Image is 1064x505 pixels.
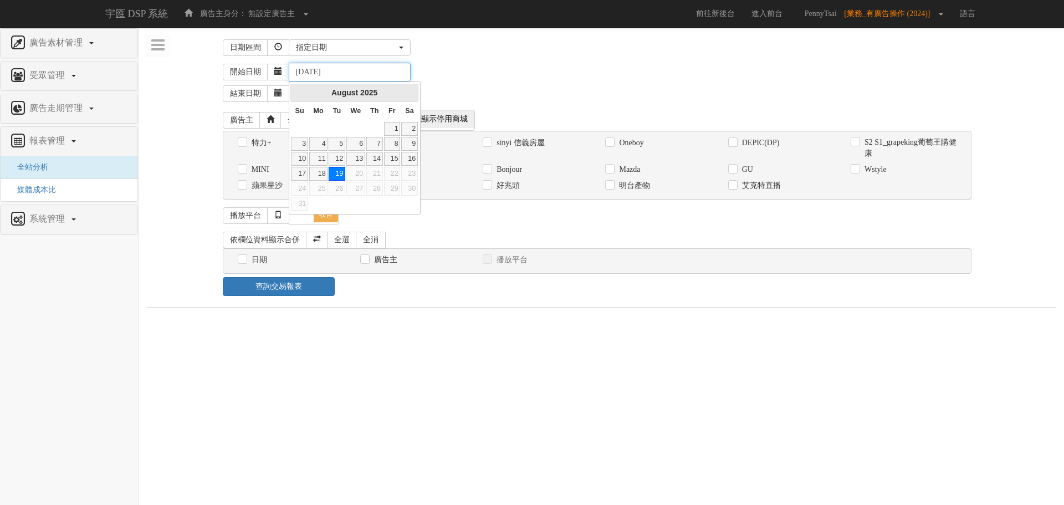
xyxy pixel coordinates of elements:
span: Friday [388,107,396,115]
span: [業務_有廣告操作 (2024)] [844,9,935,18]
span: PennyTsai [799,9,842,18]
a: 18 [309,167,328,181]
label: DEPIC(DP) [739,137,780,149]
label: Bonjour [494,164,522,175]
span: Sunday [295,107,304,115]
span: August [331,88,358,97]
label: 播放平台 [494,254,528,266]
label: 廣告主 [371,254,397,266]
label: Oneboy [616,137,643,149]
a: 全選 [327,232,357,248]
a: 12 [329,152,345,166]
label: Wstyle [862,164,887,175]
a: 16 [401,152,418,166]
a: 10 [291,152,308,166]
span: Monday [313,107,323,115]
a: 廣告素材管理 [9,34,129,52]
a: 7 [366,137,383,151]
a: 11 [309,152,328,166]
button: 指定日期 [289,39,411,56]
label: 好兆頭 [494,180,520,191]
a: 6 [346,137,365,151]
a: 查詢交易報表 [223,277,335,296]
a: Prev [292,85,306,99]
a: 13 [346,152,365,166]
a: 1 [384,122,401,136]
label: 特力+ [249,137,272,149]
a: 媒體成本比 [9,186,56,194]
a: 報表管理 [9,132,129,150]
label: 明台產物 [616,180,650,191]
span: Prev [295,88,304,96]
label: GU [739,164,753,175]
a: 受眾管理 [9,67,129,85]
label: S2 S1_grapeking葡萄王購健康 [862,137,956,159]
span: 系統管理 [27,214,70,223]
span: Saturday [405,107,413,115]
a: 3 [291,137,308,151]
span: 廣告素材管理 [27,38,88,47]
label: 日期 [249,254,267,266]
span: 廣告走期管理 [27,103,88,113]
label: 艾克特直播 [739,180,781,191]
a: 全站分析 [9,163,48,171]
span: Tuesday [333,107,341,115]
span: 報表管理 [27,136,70,145]
a: 系統管理 [9,211,129,228]
span: 無設定廣告主 [248,9,295,18]
a: 2 [401,122,418,136]
label: 蘋果星沙 [249,180,283,191]
a: 9 [401,137,418,151]
label: MINI [249,164,269,175]
span: 2025 [360,88,377,97]
span: Thursday [370,107,378,115]
span: 廣告主身分： [200,9,247,18]
label: Mazda [616,164,640,175]
a: 5 [329,137,345,151]
div: 指定日期 [296,42,397,53]
a: 8 [384,137,401,151]
span: 受眾管理 [27,70,70,80]
a: 14 [366,152,383,166]
a: 全消 [356,232,386,248]
a: 全選 [280,112,310,129]
a: 4 [309,137,328,151]
label: sinyi 信義房屋 [494,137,545,149]
a: 廣告走期管理 [9,100,129,118]
a: 15 [384,152,401,166]
a: 17 [291,167,308,181]
span: Wednesday [351,107,361,115]
span: 不顯示停用商城 [407,110,474,128]
a: 19 [329,167,345,181]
